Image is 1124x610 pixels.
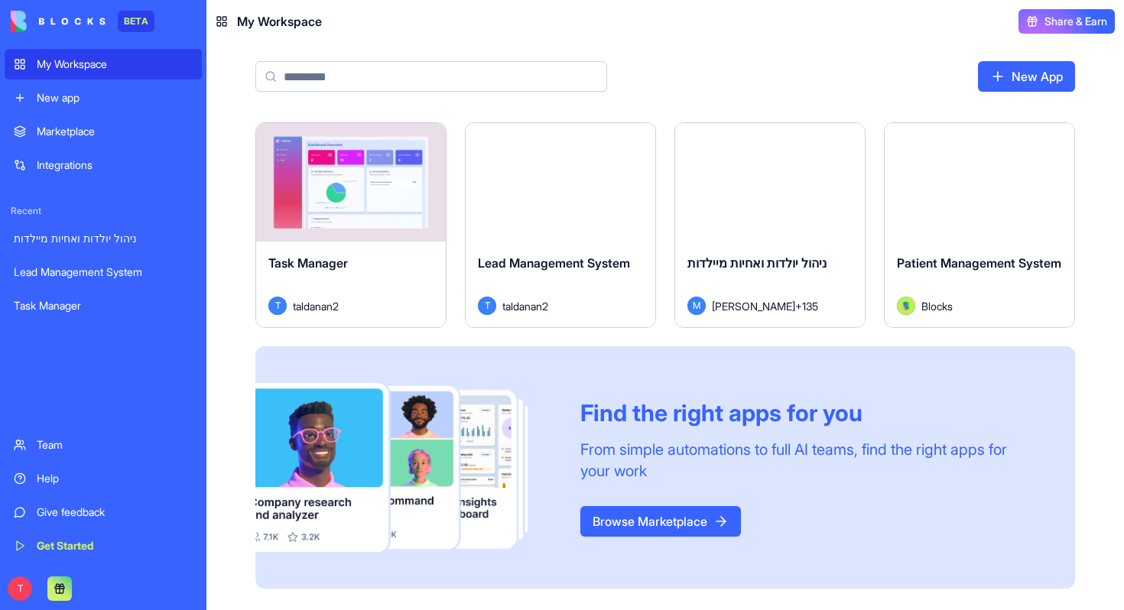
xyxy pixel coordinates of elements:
div: My Workspace [37,57,193,72]
span: T [8,576,32,601]
a: My Workspace [5,49,202,79]
a: Help [5,463,202,494]
a: Lead Management System [5,257,202,287]
div: New app [37,90,193,105]
span: ניהול יולדות ואחיות מיילדות [687,255,827,271]
a: Get Started [5,531,202,561]
a: BETA [11,11,154,32]
div: Find the right apps for you [580,399,1038,427]
div: Integrations [37,157,193,173]
a: ניהול יולדות ואחיות מיילדותM[PERSON_NAME]+135 [674,122,866,328]
a: New app [5,83,202,113]
a: Task ManagerTtaldanan2 [255,122,447,328]
div: Help [37,471,193,486]
div: BETA [118,11,154,32]
div: From simple automations to full AI teams, find the right apps for your work [580,439,1038,482]
div: Give feedback [37,505,193,520]
a: ניהול יולדות ואחיות מיילדות [5,223,202,254]
span: taldanan2 [502,298,548,314]
span: Recent [5,205,202,217]
span: [PERSON_NAME]+135 [712,298,818,314]
a: Patient Management SystemAvatarBlocks [884,122,1075,328]
a: Browse Marketplace [580,506,741,537]
span: Patient Management System [897,255,1061,271]
span: M [687,297,706,315]
div: Lead Management System [14,264,193,280]
span: T [268,297,287,315]
img: Frame_181_egmpey.png [255,383,556,552]
div: Team [37,437,193,453]
span: taldanan2 [293,298,339,314]
span: Task Manager [268,255,348,271]
div: Task Manager [14,298,193,313]
a: Team [5,430,202,460]
a: Give feedback [5,497,202,527]
div: ניהול יולדות ואחיות מיילדות [14,231,193,246]
span: Blocks [921,298,953,314]
a: Marketplace [5,116,202,147]
a: Lead Management SystemTtaldanan2 [465,122,656,328]
span: T [478,297,496,315]
button: Share & Earn [1018,9,1115,34]
a: Integrations [5,150,202,180]
span: My Workspace [237,12,322,31]
img: Avatar [897,297,915,315]
a: Task Manager [5,290,202,321]
img: logo [11,11,106,32]
div: Marketplace [37,124,193,139]
a: New App [978,61,1075,92]
span: Share & Earn [1044,14,1107,29]
span: Lead Management System [478,255,630,271]
div: Get Started [37,538,193,553]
